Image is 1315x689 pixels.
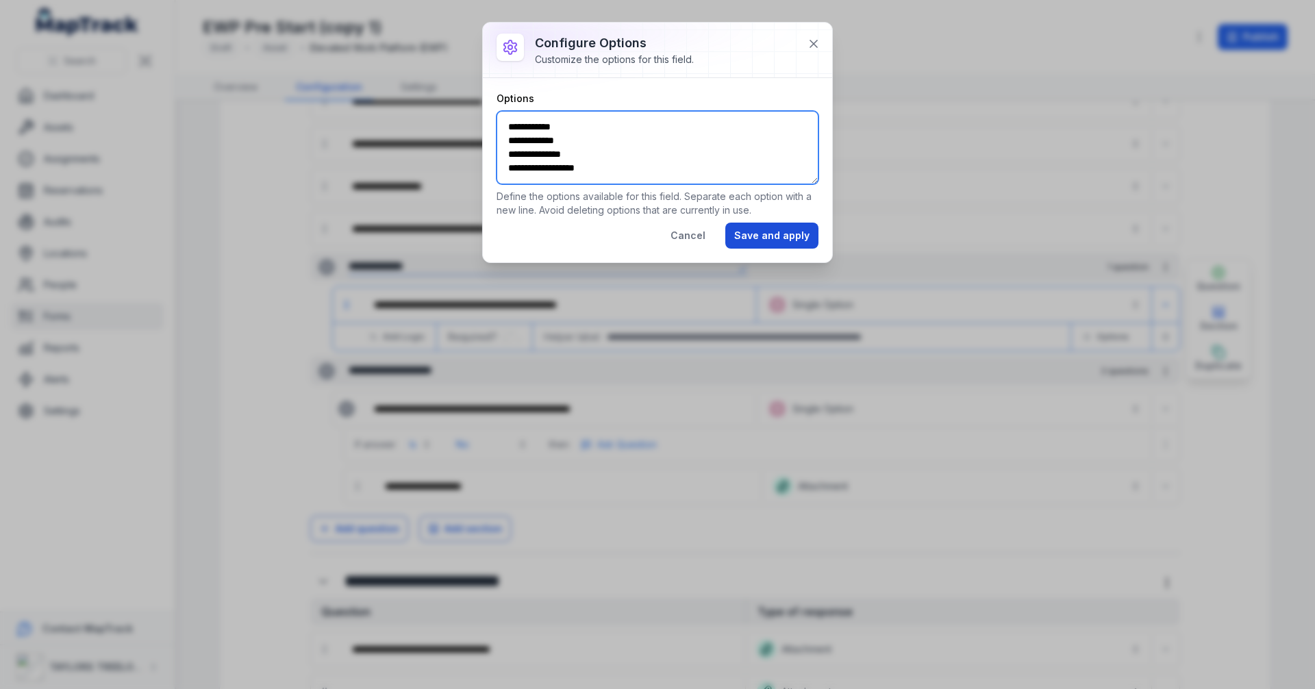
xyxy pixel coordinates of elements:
div: Customize the options for this field. [535,53,694,66]
label: Options [497,92,534,105]
button: Cancel [662,223,714,249]
p: Define the options available for this field. Separate each option with a new line. Avoid deleting... [497,190,818,217]
button: Save and apply [725,223,818,249]
h3: Configure options [535,34,694,53]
